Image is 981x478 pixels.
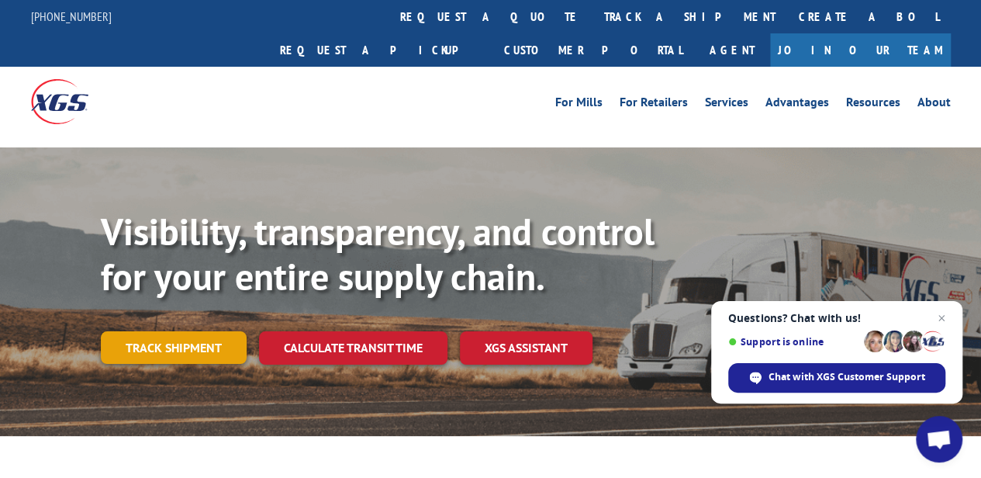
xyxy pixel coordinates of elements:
a: Agent [694,33,770,67]
a: Advantages [765,96,829,113]
a: Track shipment [101,331,247,364]
a: XGS ASSISTANT [460,331,592,365]
b: Visibility, transparency, and control for your entire supply chain. [101,207,655,300]
a: Customer Portal [492,33,694,67]
a: [PHONE_NUMBER] [31,9,112,24]
span: Questions? Chat with us! [728,312,945,324]
a: Request a pickup [268,33,492,67]
a: Open chat [916,416,962,462]
a: For Mills [555,96,603,113]
a: Calculate transit time [259,331,447,365]
a: About [917,96,951,113]
a: Services [705,96,748,113]
a: For Retailers [620,96,688,113]
a: Join Our Team [770,33,951,67]
span: Chat with XGS Customer Support [769,370,925,384]
span: Support is online [728,336,858,348]
a: Resources [846,96,900,113]
span: Chat with XGS Customer Support [728,363,945,393]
